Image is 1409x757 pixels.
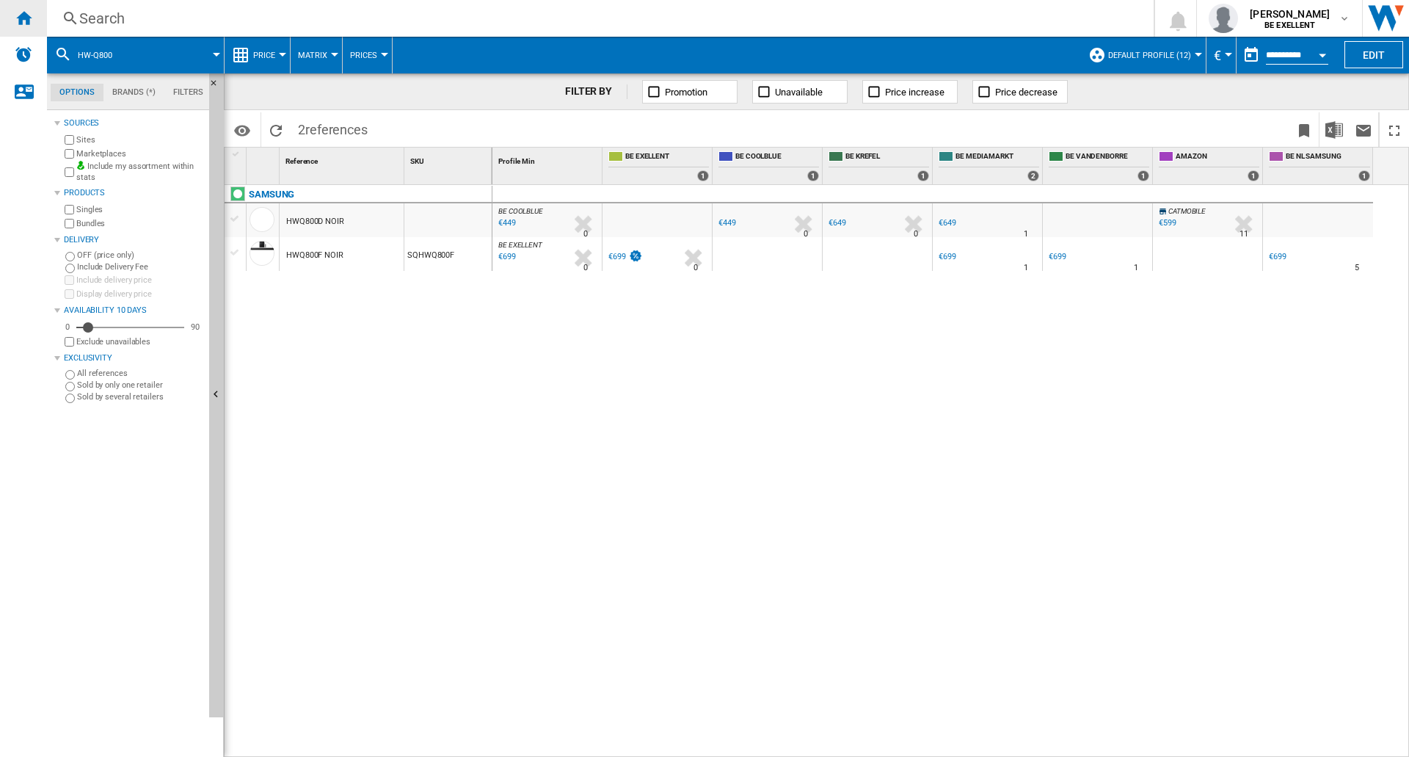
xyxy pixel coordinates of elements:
[1049,252,1066,261] div: €699
[1024,227,1028,242] div: Delivery Time : 1 day
[1168,207,1206,215] span: CATMOBILE
[291,112,375,143] span: 2
[77,380,203,391] label: Sold by only one retailer
[845,151,929,164] span: BE KREFEL
[826,148,932,184] div: BE KREFEL 1 offers sold by BE KREFEL
[496,216,516,231] div: Last updated : Monday, 25 August 2025 11:15
[1237,40,1266,70] button: md-calendar
[496,250,516,264] div: Last updated : Monday, 25 August 2025 11:11
[283,148,404,170] div: Reference Sort None
[54,37,216,73] div: hw-q800
[995,87,1057,98] span: Price decrease
[15,46,32,63] img: alerts-logo.svg
[64,352,203,364] div: Exclusivity
[64,187,203,199] div: Products
[79,8,1115,29] div: Search
[1269,252,1286,261] div: €699
[65,382,75,391] input: Sold by only one retailer
[955,151,1039,164] span: BE MEDIAMARKT
[1176,151,1259,164] span: AMAZON
[1088,37,1198,73] div: Default profile (12)
[64,234,203,246] div: Delivery
[410,157,424,165] span: SKU
[62,322,73,333] div: 0
[1108,37,1198,73] button: Default profile (12)
[76,134,203,145] label: Sites
[78,37,127,73] button: hw-q800
[1344,41,1403,68] button: Edit
[1267,250,1286,264] div: €699
[605,148,712,184] div: BE EXELLENT 1 offers sold by BE EXELLENT
[65,252,75,261] input: OFF (price only)
[939,218,956,228] div: €649
[227,117,257,143] button: Options
[1380,112,1409,147] button: Maximize
[298,37,335,73] button: Matrix
[209,73,227,100] button: Hide
[65,264,75,273] input: Include Delivery Fee
[718,218,736,228] div: €449
[498,241,542,249] span: BE EXELLENT
[1250,7,1330,21] span: [PERSON_NAME]
[1264,21,1316,30] b: BE EXELLENT
[914,227,918,242] div: Delivery Time : 0 day
[76,148,203,159] label: Marketplaces
[232,37,283,73] div: Price
[665,87,707,98] span: Promotion
[187,322,203,333] div: 90
[286,205,344,239] div: HWQ800D NOIR
[76,336,203,347] label: Exclude unavailables
[495,148,602,170] div: Profile Min Sort None
[936,216,956,231] div: €649
[407,148,492,170] div: SKU Sort None
[253,37,283,73] button: Price
[65,135,74,145] input: Sites
[298,51,327,60] span: Matrix
[65,275,74,285] input: Include delivery price
[716,216,736,231] div: €449
[1027,170,1039,181] div: 2 offers sold by BE MEDIAMARKT
[628,250,643,262] img: promotionV3.png
[65,219,74,228] input: Bundles
[498,207,543,215] span: BE COOLBLUE
[939,252,956,261] div: €699
[936,148,1042,184] div: BE MEDIAMARKT 2 offers sold by BE MEDIAMARKT
[829,218,846,228] div: €649
[76,289,203,300] label: Display delivery price
[164,84,212,101] md-tab-item: Filters
[583,227,588,242] div: Delivery Time : 0 day
[1209,4,1238,33] img: profile.jpg
[64,305,203,316] div: Availability 10 Days
[250,148,279,170] div: Sort None
[972,80,1068,104] button: Price decrease
[65,337,74,347] input: Display delivery price
[735,151,819,164] span: BE COOLBLUE
[64,117,203,129] div: Sources
[1046,250,1066,264] div: €699
[76,320,184,335] md-slider: Availability
[77,368,203,379] label: All references
[286,239,343,272] div: HWQ800F NOIR
[862,80,958,104] button: Price increase
[350,37,385,73] div: Prices
[76,218,203,229] label: Bundles
[65,205,74,214] input: Singles
[77,391,203,402] label: Sold by several retailers
[65,289,74,299] input: Display delivery price
[775,87,823,98] span: Unavailable
[1358,170,1370,181] div: 1 offers sold by BE NL SAMSUNG
[1266,148,1373,184] div: BE NL SAMSUNG 1 offers sold by BE NL SAMSUNG
[752,80,848,104] button: Unavailable
[693,261,698,275] div: Delivery Time : 0 day
[1156,148,1262,184] div: AMAZON 1 offers sold by AMAZON
[885,87,944,98] span: Price increase
[51,84,103,101] md-tab-item: Options
[642,80,738,104] button: Promotion
[253,51,275,60] span: Price
[625,151,709,164] span: BE EXELLENT
[103,84,164,101] md-tab-item: Brands (*)
[1214,37,1228,73] button: €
